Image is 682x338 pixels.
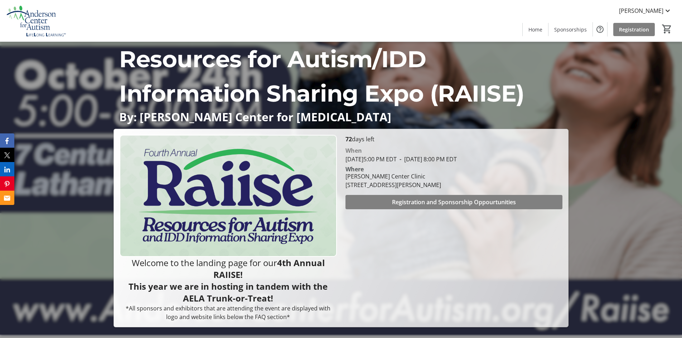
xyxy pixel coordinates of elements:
p: days left [345,135,562,143]
button: [PERSON_NAME] [613,5,678,16]
strong: 4th Annual RAIISE! [213,257,325,280]
span: Welcome to the landing page for our [132,257,277,269]
div: [STREET_ADDRESS][PERSON_NAME] [345,181,441,189]
a: Home [523,23,548,36]
span: 72 [345,135,352,143]
a: Sponsorships [548,23,592,36]
span: Registration [619,26,649,33]
span: [DATE] 8:00 PM EDT [397,155,457,163]
span: - [397,155,404,163]
p: By: [PERSON_NAME] Center for [MEDICAL_DATA] [119,111,562,123]
img: Campaign CTA Media Photo [120,135,337,257]
span: [PERSON_NAME] [619,6,663,15]
p: Resources for Autism/IDD Information Sharing Expo (RAIISE) [119,42,562,111]
a: Registration [613,23,655,36]
span: Home [528,26,542,33]
strong: This year we are in hosting in tandem with the AELA Trunk-or-Treat! [129,280,328,304]
img: Anderson Center for Autism's Logo [4,3,68,39]
p: *All sponsors and exhibitors that are attending the event are displayed with logo and website lin... [120,304,337,321]
span: Registration and Sponsorship Oppourtunities [392,198,516,206]
button: Registration and Sponsorship Oppourtunities [345,195,562,209]
div: Where [345,166,364,172]
span: Sponsorships [554,26,587,33]
button: Help [593,22,607,36]
button: Cart [661,23,673,35]
div: [PERSON_NAME] Center Clinic [345,172,441,181]
div: When [345,146,362,155]
span: [DATE] 5:00 PM EDT [345,155,397,163]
